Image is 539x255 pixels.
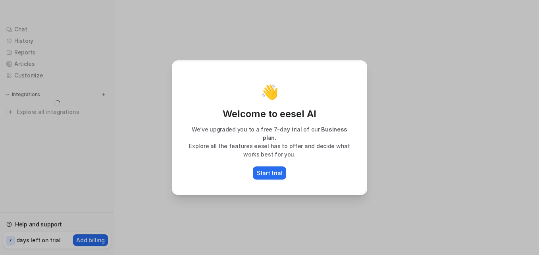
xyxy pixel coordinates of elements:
p: Welcome to eesel AI [181,108,358,120]
p: Explore all the features eesel has to offer and decide what works best for you. [181,142,358,158]
p: We’ve upgraded you to a free 7-day trial of our [181,125,358,142]
p: 👋 [261,84,279,100]
p: Start trial [257,169,282,177]
button: Start trial [253,166,286,180]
